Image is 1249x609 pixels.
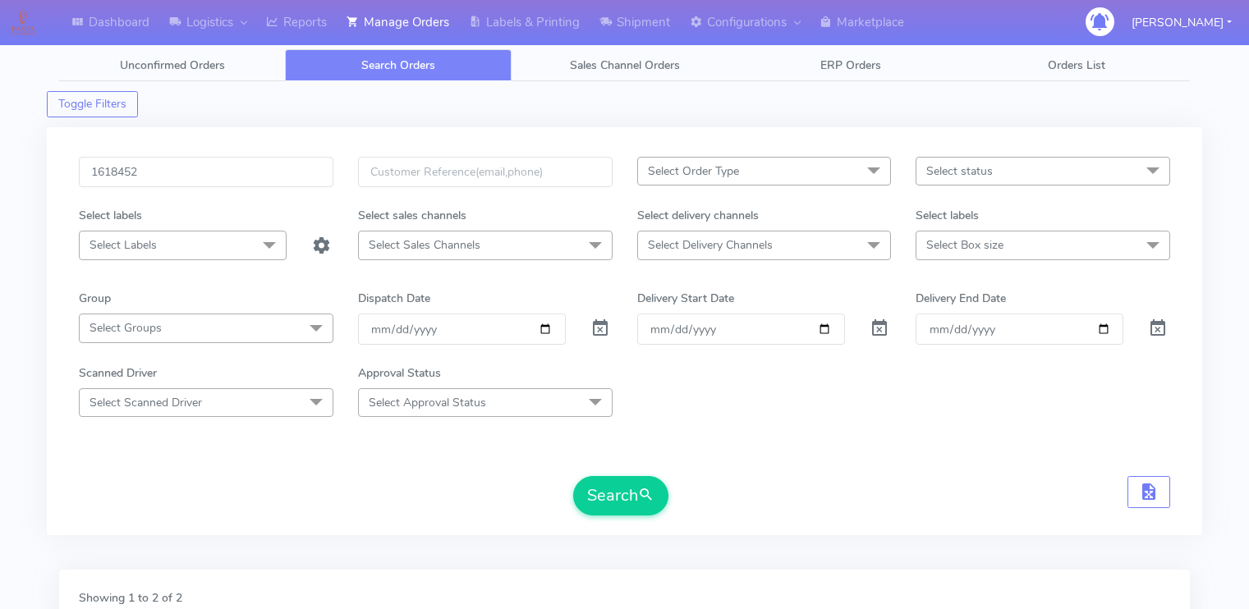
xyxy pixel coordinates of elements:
span: Select Approval Status [369,395,486,410]
span: Select Labels [90,237,157,253]
label: Select labels [79,207,142,224]
span: Sales Channel Orders [570,57,680,73]
ul: Tabs [59,49,1190,81]
input: Order Id [79,157,333,187]
label: Select sales channels [358,207,466,224]
span: Select Order Type [648,163,739,179]
span: Select Box size [926,237,1003,253]
span: Orders List [1048,57,1105,73]
span: ERP Orders [820,57,881,73]
label: Select labels [916,207,979,224]
label: Delivery Start Date [637,290,734,307]
input: Customer Reference(email,phone) [358,157,613,187]
label: Select delivery channels [637,207,759,224]
label: Approval Status [358,364,441,382]
span: Select Groups [90,320,162,336]
label: Delivery End Date [916,290,1006,307]
label: Dispatch Date [358,290,430,307]
span: Select Sales Channels [369,237,480,253]
button: Search [573,476,668,515]
span: Unconfirmed Orders [120,57,225,73]
span: Search Orders [361,57,435,73]
label: Showing 1 to 2 of 2 [79,589,182,607]
button: Toggle Filters [47,91,138,117]
label: Scanned Driver [79,364,157,382]
span: Select Scanned Driver [90,395,202,410]
span: Select status [926,163,993,179]
label: Group [79,290,111,307]
span: Select Delivery Channels [648,237,773,253]
button: [PERSON_NAME] [1119,6,1244,39]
